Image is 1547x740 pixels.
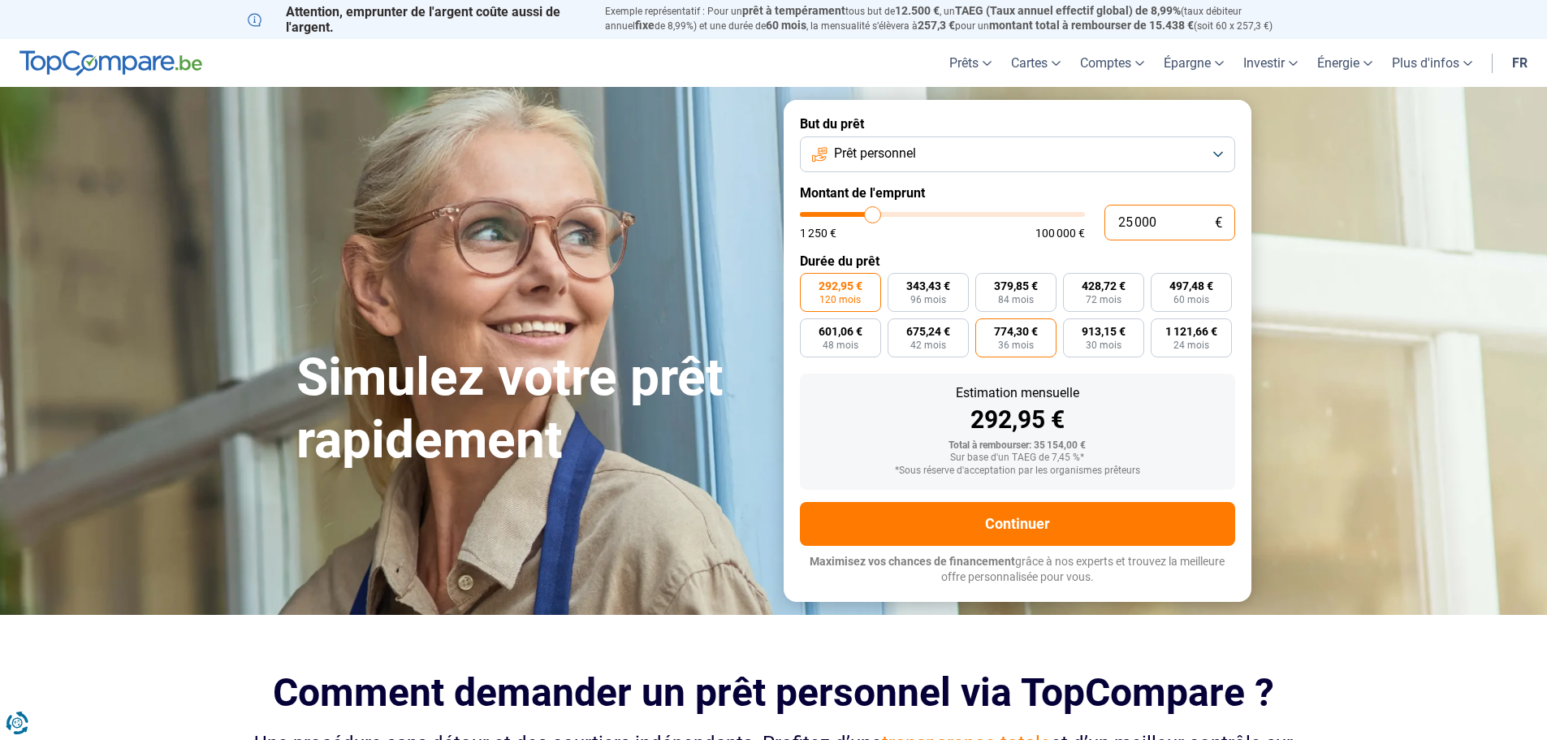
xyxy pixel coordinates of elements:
[1086,295,1121,305] span: 72 mois
[819,280,862,292] span: 292,95 €
[248,670,1300,715] h2: Comment demander un prêt personnel via TopCompare ?
[906,280,950,292] span: 343,43 €
[813,387,1222,400] div: Estimation mensuelle
[800,185,1235,201] label: Montant de l'emprunt
[813,465,1222,477] div: *Sous réserve d'acceptation par les organismes prêteurs
[800,227,836,239] span: 1 250 €
[994,326,1038,337] span: 774,30 €
[895,4,940,17] span: 12.500 €
[248,4,586,35] p: Attention, emprunter de l'argent coûte aussi de l'argent.
[1154,39,1234,87] a: Épargne
[994,280,1038,292] span: 379,85 €
[819,295,861,305] span: 120 mois
[1173,340,1209,350] span: 24 mois
[813,452,1222,464] div: Sur base d'un TAEG de 7,45 %*
[834,145,916,162] span: Prêt personnel
[810,555,1015,568] span: Maximisez vos chances de financement
[1502,39,1537,87] a: fr
[910,295,946,305] span: 96 mois
[910,340,946,350] span: 42 mois
[1165,326,1217,337] span: 1 121,66 €
[1001,39,1070,87] a: Cartes
[1082,280,1126,292] span: 428,72 €
[742,4,845,17] span: prêt à tempérament
[998,340,1034,350] span: 36 mois
[1086,340,1121,350] span: 30 mois
[800,136,1235,172] button: Prêt personnel
[766,19,806,32] span: 60 mois
[823,340,858,350] span: 48 mois
[296,347,764,472] h1: Simulez votre prêt rapidement
[1234,39,1307,87] a: Investir
[998,295,1034,305] span: 84 mois
[940,39,1001,87] a: Prêts
[906,326,950,337] span: 675,24 €
[819,326,862,337] span: 601,06 €
[800,253,1235,269] label: Durée du prêt
[800,554,1235,586] p: grâce à nos experts et trouvez la meilleure offre personnalisée pour vous.
[1070,39,1154,87] a: Comptes
[800,116,1235,132] label: But du prêt
[1082,326,1126,337] span: 913,15 €
[1169,280,1213,292] span: 497,48 €
[635,19,655,32] span: fixe
[989,19,1194,32] span: montant total à rembourser de 15.438 €
[813,440,1222,452] div: Total à rembourser: 35 154,00 €
[605,4,1300,33] p: Exemple représentatif : Pour un tous but de , un (taux débiteur annuel de 8,99%) et une durée de ...
[1035,227,1085,239] span: 100 000 €
[1173,295,1209,305] span: 60 mois
[19,50,202,76] img: TopCompare
[1382,39,1482,87] a: Plus d'infos
[800,502,1235,546] button: Continuer
[955,4,1181,17] span: TAEG (Taux annuel effectif global) de 8,99%
[813,408,1222,432] div: 292,95 €
[1307,39,1382,87] a: Énergie
[1215,216,1222,230] span: €
[918,19,955,32] span: 257,3 €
